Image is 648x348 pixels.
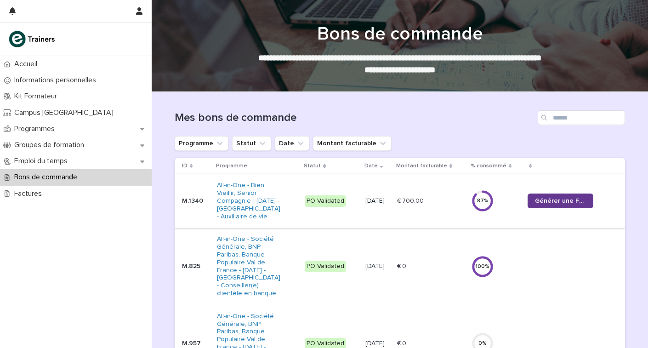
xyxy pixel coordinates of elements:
a: Générer une Facture [528,194,593,208]
tr: M.1340All-in-One - Bien Vieillir, Senior Compagnie - [DATE] - [GEOGRAPHIC_DATA] - Auxiliaire de v... [175,174,625,228]
p: M.825 [182,262,210,270]
p: [DATE] [365,340,390,348]
p: Bons de commande [11,173,85,182]
p: M.957 [182,340,210,348]
p: Kit Formateur [11,92,64,101]
p: [DATE] [365,197,390,205]
h1: Bons de commande [175,23,625,45]
div: 87 % [472,198,494,204]
p: Accueil [11,60,45,68]
div: 100 % [472,263,494,270]
p: € 0 [397,261,408,270]
button: Programme [175,136,228,151]
p: [DATE] [365,262,390,270]
input: Search [538,110,625,125]
p: Informations personnelles [11,76,103,85]
a: All-in-One - Société Générale, BNP Paribas, Banque Populaire Val de France - [DATE] - [GEOGRAPHIC... [217,235,283,297]
div: PO Validated [305,195,346,207]
tr: M.825All-in-One - Société Générale, BNP Paribas, Banque Populaire Val de France - [DATE] - [GEOGR... [175,228,625,305]
a: All-in-One - Bien Vieillir, Senior Compagnie - [DATE] - [GEOGRAPHIC_DATA] - Auxiliaire de vie [217,182,283,220]
p: ID [182,161,188,171]
h1: Mes bons de commande [175,111,534,125]
p: % consommé [471,161,506,171]
button: Statut [232,136,271,151]
p: Groupes de formation [11,141,91,149]
span: Générer une Facture [535,198,586,204]
div: 0 % [472,340,494,347]
p: € 700.00 [397,195,426,205]
img: K0CqGN7SDeD6s4JG8KQk [7,30,58,48]
p: Programme [216,161,247,171]
p: Programmes [11,125,62,133]
p: Montant facturable [396,161,447,171]
div: PO Validated [305,261,346,272]
p: Factures [11,189,49,198]
button: Montant facturable [313,136,392,151]
p: Campus [GEOGRAPHIC_DATA] [11,108,121,117]
p: M.1340 [182,197,210,205]
p: € 0 [397,338,408,348]
p: Statut [304,161,321,171]
button: Date [275,136,309,151]
p: Emploi du temps [11,157,75,165]
p: Date [364,161,378,171]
